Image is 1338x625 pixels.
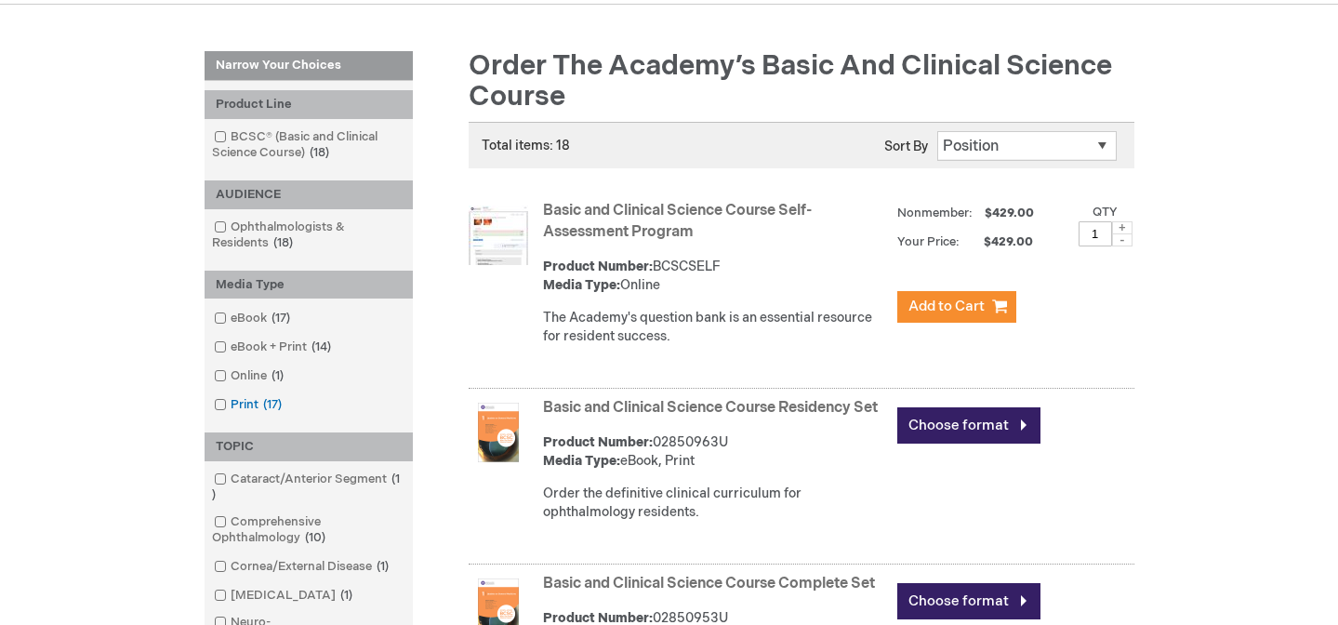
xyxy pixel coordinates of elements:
[205,180,413,209] div: AUDIENCE
[209,310,298,327] a: eBook17
[897,583,1040,619] a: Choose format
[897,202,973,225] strong: Nonmember:
[267,311,295,326] span: 17
[258,397,286,412] span: 17
[336,588,357,603] span: 1
[482,138,570,153] span: Total items: 18
[982,206,1037,220] span: $429.00
[897,291,1016,323] button: Add to Cart
[1079,221,1112,246] input: Qty
[205,432,413,461] div: TOPIC
[962,234,1036,249] span: $429.00
[372,559,393,574] span: 1
[543,258,888,295] div: BCSCSELF Online
[543,433,888,471] div: 02850963U eBook, Print
[543,202,812,241] a: Basic and Clinical Science Course Self-Assessment Program
[897,407,1040,444] a: Choose format
[212,472,400,502] span: 1
[205,51,413,81] strong: Narrow Your Choices
[209,587,360,605] a: [MEDICAL_DATA]1
[307,339,336,354] span: 14
[209,339,338,356] a: eBook + Print14
[209,396,289,414] a: Print17
[543,309,888,346] div: The Academy's question bank is an essential resource for resident success.
[884,139,928,154] label: Sort By
[543,434,653,450] strong: Product Number:
[1093,205,1118,219] label: Qty
[205,90,413,119] div: Product Line
[205,271,413,299] div: Media Type
[209,367,291,385] a: Online1
[469,49,1112,113] span: Order the Academy’s Basic and Clinical Science Course
[543,453,620,469] strong: Media Type:
[543,277,620,293] strong: Media Type:
[469,403,528,462] img: Basic and Clinical Science Course Residency Set
[469,206,528,265] img: Basic and Clinical Science Course Self-Assessment Program
[209,558,396,576] a: Cornea/External Disease1
[267,368,288,383] span: 1
[209,219,408,252] a: Ophthalmologists & Residents18
[543,399,878,417] a: Basic and Clinical Science Course Residency Set
[543,485,888,522] div: Order the definitive clinical curriculum for ophthalmology residents.
[908,298,985,315] span: Add to Cart
[897,234,960,249] strong: Your Price:
[269,235,298,250] span: 18
[543,259,653,274] strong: Product Number:
[300,530,330,545] span: 10
[209,513,408,547] a: Comprehensive Ophthalmology10
[209,128,408,162] a: BCSC® (Basic and Clinical Science Course)18
[209,471,408,504] a: Cataract/Anterior Segment1
[305,145,334,160] span: 18
[543,575,875,592] a: Basic and Clinical Science Course Complete Set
